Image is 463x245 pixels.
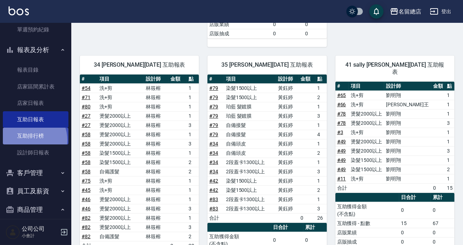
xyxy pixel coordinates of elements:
td: 67 [431,219,454,228]
td: 1 [187,213,199,223]
a: #71 [82,95,91,100]
a: #58 [82,159,91,165]
a: #49 [337,157,346,163]
td: 26 [315,213,327,223]
td: 林筱榕 [144,102,169,111]
td: 1 [315,102,327,111]
td: 黃鈺婷 [276,102,299,111]
a: #66 [337,102,346,107]
td: 1 [445,128,454,137]
button: 商品管理 [3,200,68,219]
th: 日合計 [399,193,431,202]
td: 3 [187,121,199,130]
a: #79 [209,113,218,119]
th: 累計 [303,223,327,232]
button: 報表及分析 [3,41,68,59]
td: 洗+剪 [349,100,384,109]
td: 黃鈺婷 [276,93,299,102]
td: 1 [187,102,199,111]
a: #82 [82,215,91,221]
td: 劉明翔 [384,91,431,100]
th: 金額 [169,75,186,84]
td: 林筱榕 [144,93,169,102]
a: #58 [82,150,91,156]
td: 合計 [207,213,224,223]
td: 3 [315,167,327,176]
a: #79 [209,122,218,128]
td: 2 [315,93,327,102]
td: 1 [187,148,199,158]
td: 燙髮2000以上 [98,111,144,121]
th: # [207,75,224,84]
td: 0 [303,29,327,38]
th: 金額 [299,75,315,84]
th: 設計師 [384,82,431,91]
button: 客戶管理 [3,164,68,182]
td: 燙髮2000以上 [98,121,144,130]
a: #79 [209,95,218,100]
td: 自備護髮 [98,167,144,176]
td: 林筱榕 [144,195,169,204]
th: 設計師 [144,75,169,84]
td: 燙髮2000以上 [98,139,144,148]
span: 41 sally [PERSON_NAME][DATE] 互助報表 [344,61,446,76]
a: #79 [209,104,218,109]
td: 劉明翔 [384,128,431,137]
td: 林筱榕 [144,111,169,121]
a: 互助排行榜 [3,128,68,144]
td: 自備護髮 [98,232,144,241]
a: #49 [337,167,346,172]
td: 1 [445,174,454,183]
td: 林筱榕 [144,176,169,185]
td: 2段蓋卡1300以上 [224,167,276,176]
td: 洗+剪 [98,102,144,111]
td: 林筱榕 [144,232,169,241]
td: 2 [187,158,199,167]
td: 1 [187,111,199,121]
td: 黃鈺婷 [276,204,299,213]
td: 林筱榕 [144,213,169,223]
a: #65 [337,92,346,98]
th: 金額 [431,82,445,91]
td: 林筱榕 [144,139,169,148]
a: #79 [209,132,218,137]
td: 1 [187,185,199,195]
td: 3 [445,146,454,155]
a: #3 [337,129,343,135]
h5: 公司公司 [22,225,58,233]
td: 燙髮2000以上 [98,130,144,139]
button: 員工及薪資 [3,182,68,200]
td: 2 [187,167,199,176]
td: 林筱榕 [144,204,169,213]
td: 自備接髮 [224,130,276,139]
a: #42 [209,187,218,193]
td: 燙髮2000以上 [98,223,144,232]
td: 1 [445,155,454,165]
a: #27 [82,113,91,119]
td: 自備頭皮 [224,148,276,158]
td: 洗+剪 [98,185,144,195]
td: [PERSON_NAME]王 [384,100,431,109]
th: 項目 [98,75,144,84]
td: 染髮1500以上 [224,185,276,195]
td: 3 [315,204,327,213]
td: 1 [187,130,199,139]
a: #49 [337,139,346,144]
a: #83 [209,196,218,202]
a: #82 [82,224,91,230]
td: 15 [445,183,454,193]
th: 設計師 [276,75,299,84]
td: 劉明翔 [384,146,431,155]
th: 點 [187,75,199,84]
a: #46 [82,196,91,202]
td: 2 [445,165,454,174]
table: a dense table [335,82,454,193]
a: #34 [209,159,218,165]
td: 黃鈺婷 [276,158,299,167]
td: 劉明翔 [384,174,431,183]
td: 林筱榕 [144,223,169,232]
td: 0 [399,228,431,237]
a: #11 [337,176,346,182]
th: # [335,82,349,91]
th: 點 [315,75,327,84]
